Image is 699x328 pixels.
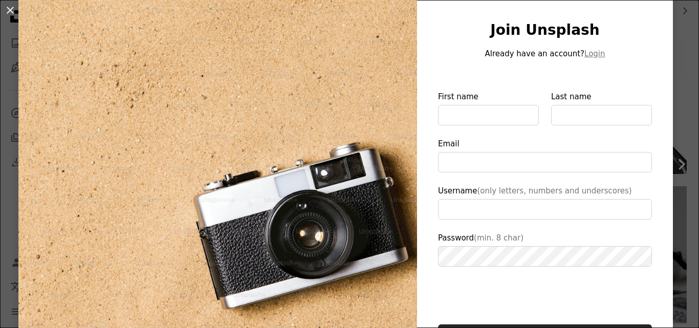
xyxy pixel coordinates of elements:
input: Username(only letters, numbers and underscores) [438,199,652,220]
label: Email [438,138,652,172]
input: Password(min. 8 char) [438,246,652,267]
label: First name [438,91,539,125]
input: Last name [551,105,652,125]
span: (only letters, numbers and underscores) [477,186,631,195]
span: (min. 8 char) [474,233,523,243]
input: First name [438,105,539,125]
label: Last name [551,91,652,125]
label: Username [438,185,652,220]
button: Login [584,48,605,60]
p: Already have an account? [438,48,652,60]
label: Password [438,232,652,267]
h1: Join Unsplash [438,21,652,39]
input: Email [438,152,652,172]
